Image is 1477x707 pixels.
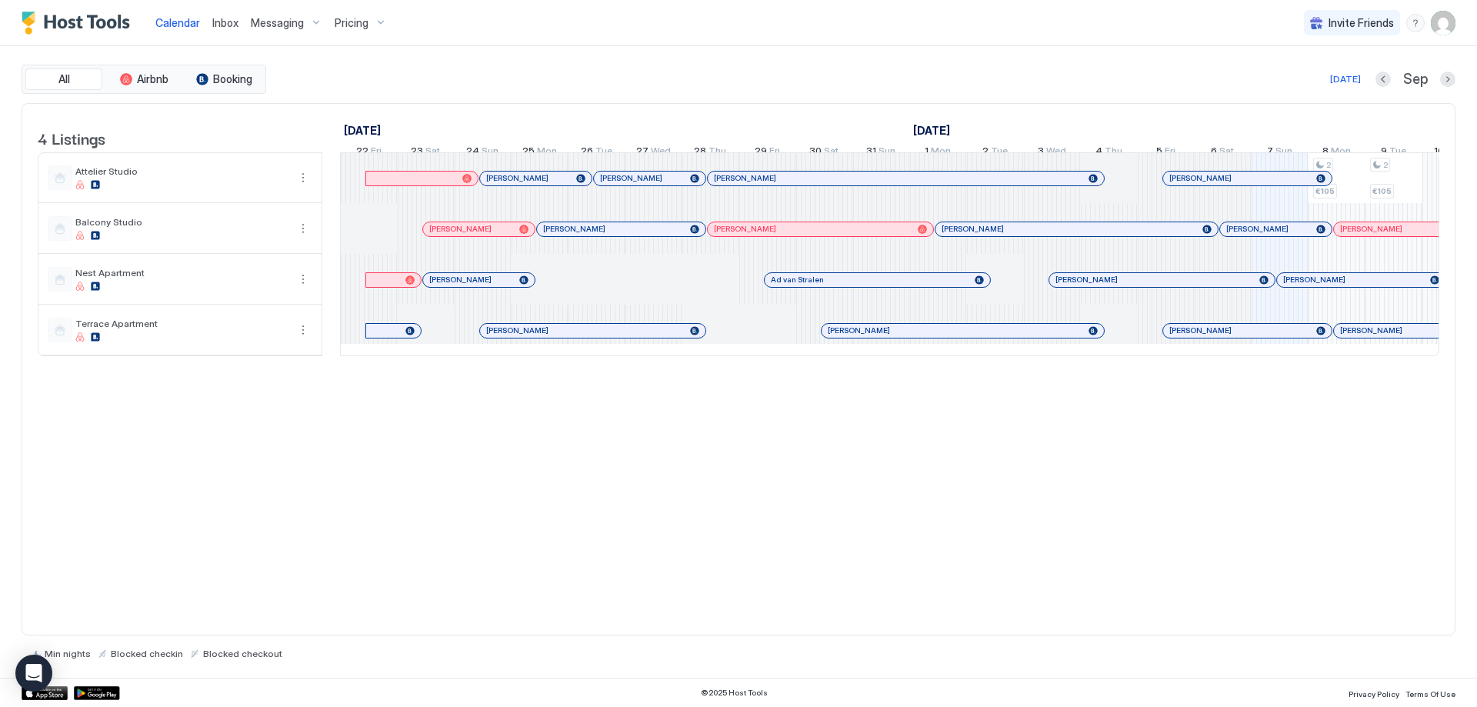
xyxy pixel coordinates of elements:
[294,321,312,339] div: menu
[75,165,288,177] span: Attelier Studio
[701,688,768,698] span: © 2025 Host Tools
[429,224,492,234] span: [PERSON_NAME]
[708,145,726,161] span: Thu
[22,65,266,94] div: tab-group
[1383,160,1388,170] span: 2
[1226,224,1289,234] span: [PERSON_NAME]
[1092,142,1126,164] a: September 4, 2025
[462,142,502,164] a: August 24, 2025
[466,145,479,161] span: 24
[714,224,776,234] span: [PERSON_NAME]
[1430,142,1470,164] a: September 10, 2025
[22,12,137,35] a: Host Tools Logo
[213,72,252,86] span: Booking
[518,142,561,164] a: August 25, 2025
[1038,145,1044,161] span: 3
[185,68,262,90] button: Booking
[486,325,548,335] span: [PERSON_NAME]
[1207,142,1238,164] a: September 6, 2025
[1330,72,1361,86] div: [DATE]
[694,145,706,161] span: 28
[651,145,671,161] span: Wed
[482,145,498,161] span: Sun
[1165,145,1175,161] span: Fri
[1156,145,1162,161] span: 5
[75,267,288,278] span: Nest Apartment
[1046,145,1066,161] span: Wed
[991,145,1008,161] span: Tue
[294,270,312,288] div: menu
[1211,145,1217,161] span: 6
[537,145,557,161] span: Mon
[543,224,605,234] span: [PERSON_NAME]
[75,216,288,228] span: Balcony Studio
[15,655,52,692] div: Open Intercom Messenger
[155,16,200,29] span: Calendar
[294,168,312,187] div: menu
[429,275,492,285] span: [PERSON_NAME]
[1283,275,1345,285] span: [PERSON_NAME]
[982,145,989,161] span: 2
[1095,145,1102,161] span: 4
[1267,145,1273,161] span: 7
[1329,16,1394,30] span: Invite Friends
[251,16,304,30] span: Messaging
[1440,72,1455,87] button: Next month
[356,145,368,161] span: 22
[862,142,899,164] a: August 31, 2025
[632,142,675,164] a: August 27, 2025
[294,270,312,288] button: More options
[1406,14,1425,32] div: menu
[1326,160,1331,170] span: 2
[1431,11,1455,35] div: User profile
[690,142,730,164] a: August 28, 2025
[1263,142,1296,164] a: September 7, 2025
[1377,142,1410,164] a: September 9, 2025
[1349,685,1399,701] a: Privacy Policy
[809,145,822,161] span: 30
[1434,145,1444,161] span: 10
[1372,186,1392,196] span: €105
[371,145,382,161] span: Fri
[294,219,312,238] button: More options
[38,126,105,149] span: 4 Listings
[105,68,182,90] button: Airbnb
[1403,71,1428,88] span: Sep
[74,686,120,700] a: Google Play Store
[1340,325,1402,335] span: [PERSON_NAME]
[212,16,238,29] span: Inbox
[294,321,312,339] button: More options
[577,142,616,164] a: August 26, 2025
[931,145,951,161] span: Mon
[771,275,824,285] span: Ad van Stralen
[58,72,70,86] span: All
[1349,689,1399,699] span: Privacy Policy
[137,72,168,86] span: Airbnb
[22,686,68,700] a: App Store
[25,68,102,90] button: All
[581,145,593,161] span: 26
[294,219,312,238] div: menu
[1034,142,1070,164] a: September 3, 2025
[1219,145,1234,161] span: Sat
[755,145,767,161] span: 29
[407,142,444,164] a: August 23, 2025
[979,142,1012,164] a: September 2, 2025
[824,145,839,161] span: Sat
[925,145,929,161] span: 1
[486,173,548,183] span: [PERSON_NAME]
[600,173,662,183] span: [PERSON_NAME]
[714,173,776,183] span: [PERSON_NAME]
[595,145,612,161] span: Tue
[1055,275,1118,285] span: [PERSON_NAME]
[879,145,895,161] span: Sun
[909,119,954,142] a: September 1, 2025
[1405,685,1455,701] a: Terms Of Use
[1105,145,1122,161] span: Thu
[1375,72,1391,87] button: Previous month
[352,142,385,164] a: August 22, 2025
[1315,186,1335,196] span: €105
[294,168,312,187] button: More options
